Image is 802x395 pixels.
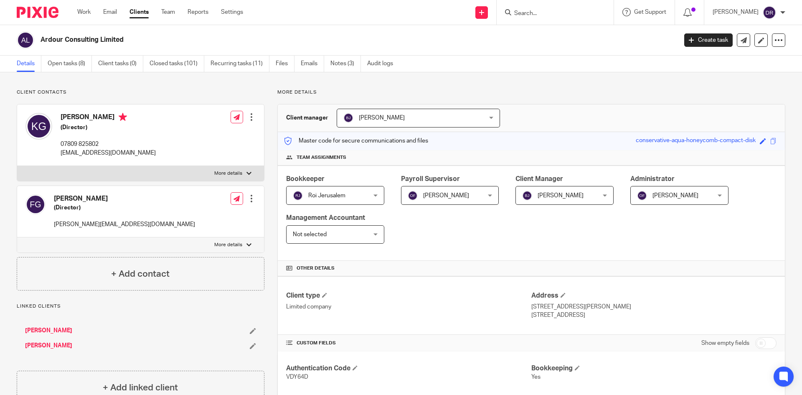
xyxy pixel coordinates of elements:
[286,340,531,347] h4: CUSTOM FIELDS
[286,374,308,380] span: VDY64D
[301,56,324,72] a: Emails
[54,204,195,212] h5: (Director)
[531,364,777,373] h4: Bookkeeping
[637,191,647,201] img: svg%3E
[188,8,208,16] a: Reports
[531,374,541,380] span: Yes
[77,8,91,16] a: Work
[293,232,327,237] span: Not selected
[515,176,563,182] span: Client Manager
[119,113,127,121] i: Primary
[652,193,698,199] span: [PERSON_NAME]
[713,8,759,16] p: [PERSON_NAME]
[61,140,156,148] p: 07809 825802
[17,31,34,49] img: svg%3E
[401,176,460,182] span: Payroll Supervisor
[308,193,345,199] span: Roi Jerusalem
[17,7,58,18] img: Pixie
[286,176,325,182] span: Bookkeeper
[522,191,532,201] img: svg%3E
[61,149,156,157] p: [EMAIL_ADDRESS][DOMAIN_NAME]
[211,56,269,72] a: Recurring tasks (11)
[531,303,777,311] p: [STREET_ADDRESS][PERSON_NAME]
[161,8,175,16] a: Team
[330,56,361,72] a: Notes (3)
[763,6,776,19] img: svg%3E
[297,265,335,272] span: Other details
[41,36,546,44] h2: Ardour Consulting Limited
[284,137,428,145] p: Master code for secure communications and files
[423,193,469,199] span: [PERSON_NAME]
[25,326,72,335] a: [PERSON_NAME]
[684,33,733,47] a: Create task
[214,242,242,248] p: More details
[367,56,399,72] a: Audit logs
[150,56,204,72] a: Closed tasks (101)
[286,364,531,373] h4: Authentication Code
[286,214,365,221] span: Management Accountant
[630,176,675,182] span: Administrator
[276,56,294,72] a: Files
[297,154,346,161] span: Team assignments
[214,170,242,177] p: More details
[277,89,785,96] p: More details
[17,89,264,96] p: Client contacts
[634,9,666,15] span: Get Support
[701,339,749,347] label: Show empty fields
[531,311,777,319] p: [STREET_ADDRESS]
[636,136,756,146] div: conservative-aqua-honeycomb-compact-disk
[103,8,117,16] a: Email
[221,8,243,16] a: Settings
[48,56,92,72] a: Open tasks (8)
[513,10,589,18] input: Search
[103,381,178,394] h4: + Add linked client
[286,114,328,122] h3: Client manager
[98,56,143,72] a: Client tasks (0)
[54,194,195,203] h4: [PERSON_NAME]
[293,191,303,201] img: svg%3E
[408,191,418,201] img: svg%3E
[25,113,52,140] img: svg%3E
[54,220,195,229] p: [PERSON_NAME][EMAIL_ADDRESS][DOMAIN_NAME]
[25,194,46,214] img: svg%3E
[61,113,156,123] h4: [PERSON_NAME]
[25,341,72,350] a: [PERSON_NAME]
[538,193,584,199] span: [PERSON_NAME]
[531,291,777,300] h4: Address
[61,123,156,132] h5: (Director)
[286,303,531,311] p: Limited company
[286,291,531,300] h4: Client type
[111,268,170,280] h4: + Add contact
[17,56,41,72] a: Details
[129,8,149,16] a: Clients
[359,115,405,121] span: [PERSON_NAME]
[17,303,264,310] p: Linked clients
[343,113,353,123] img: svg%3E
